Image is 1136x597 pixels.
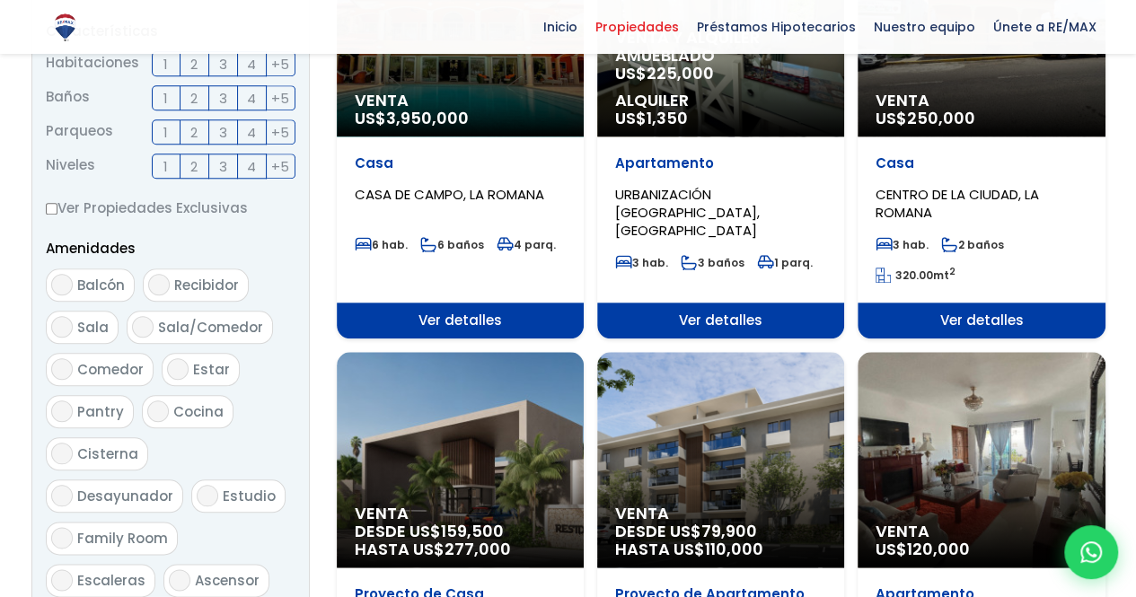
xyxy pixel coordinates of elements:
span: Balcón [77,276,125,294]
span: Ver detalles [337,303,584,338]
label: Ver Propiedades Exclusivas [46,197,295,219]
span: URBANIZACIÓN [GEOGRAPHIC_DATA], [GEOGRAPHIC_DATA] [615,185,760,240]
span: 4 [247,121,256,144]
input: Estar [167,358,189,380]
img: Logo de REMAX [49,12,81,43]
span: 2 [190,53,198,75]
span: 4 [247,87,256,110]
span: 4 [247,155,256,178]
span: DESDE US$ [355,522,566,558]
span: Desayunador [77,487,173,505]
p: Casa [355,154,566,172]
span: Ver detalles [858,303,1105,338]
span: Ver detalles [597,303,844,338]
span: +5 [271,121,289,144]
span: Nuestro equipo [865,13,984,40]
span: CASA DE CAMPO, LA ROMANA [355,185,544,204]
input: Escaleras [51,569,73,591]
span: 4 parq. [497,237,556,252]
span: DESDE US$ [615,522,826,558]
span: Únete a RE/MAX [984,13,1105,40]
span: US$ [876,538,970,560]
input: Family Room [51,527,73,549]
span: 1,350 [647,107,688,129]
span: 1 parq. [757,255,813,270]
span: 3 [219,87,227,110]
span: 250,000 [907,107,975,129]
span: 6 baños [420,237,484,252]
span: Sala/Comedor [158,318,263,337]
span: Cisterna [77,444,138,463]
span: Sala [77,318,109,337]
span: Niveles [46,154,95,179]
span: mt [876,268,955,283]
span: 4 [247,53,256,75]
span: +5 [271,155,289,178]
input: Recibidor [148,274,170,295]
span: 3 baños [681,255,744,270]
span: HASTA US$ [615,540,826,558]
span: Alquiler [615,92,826,110]
p: Amenidades [46,237,295,259]
span: 2 [190,121,198,144]
span: Préstamos Hipotecarios [688,13,865,40]
span: Ascensor [195,571,260,590]
input: Comedor [51,358,73,380]
span: Venta [876,522,1087,540]
input: Pantry [51,400,73,422]
span: Venta [876,92,1087,110]
span: HASTA US$ [355,540,566,558]
span: Propiedades [586,13,688,40]
sup: 2 [949,265,955,278]
span: Baños [46,85,90,110]
span: 2 baños [941,237,1004,252]
span: 277,000 [445,538,511,560]
span: +5 [271,87,289,110]
span: 225,000 [647,62,714,84]
input: Cocina [147,400,169,422]
span: 3 [219,155,227,178]
span: 110,000 [705,538,763,560]
span: 3 hab. [876,237,929,252]
span: US$ [615,107,688,129]
span: Venta [355,505,566,522]
span: 159,500 [441,520,504,542]
span: +5 [271,53,289,75]
p: Casa [876,154,1087,172]
span: 3 hab. [615,255,668,270]
span: Pantry [77,402,124,421]
input: Desayunador [51,485,73,506]
span: Recibidor [174,276,239,294]
span: Habitaciones [46,51,139,76]
span: Parqueos [46,119,113,145]
span: 1 [163,121,168,144]
p: Apartamento [615,154,826,172]
span: Escaleras [77,571,145,590]
span: 3 [219,121,227,144]
span: Estar [193,360,230,379]
span: US$ [355,107,469,129]
span: US$ [615,62,714,84]
span: Comedor [77,360,144,379]
input: Cisterna [51,443,73,464]
span: 120,000 [907,538,970,560]
span: Inicio [534,13,586,40]
span: Family Room [77,529,168,548]
span: 2 [190,155,198,178]
span: CENTRO DE LA CIUDAD, LA ROMANA [876,185,1039,222]
input: Balcón [51,274,73,295]
span: 2 [190,87,198,110]
span: 79,900 [701,520,757,542]
span: 3,950,000 [386,107,469,129]
span: Cocina [173,402,224,421]
input: Estudio [197,485,218,506]
span: Venta [355,92,566,110]
span: 3 [219,53,227,75]
span: Venta [615,505,826,522]
span: 6 hab. [355,237,408,252]
span: US$ [876,107,975,129]
input: Ascensor [169,569,190,591]
input: Sala [51,316,73,338]
span: 320.00 [895,268,933,283]
span: Estudio [223,487,276,505]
